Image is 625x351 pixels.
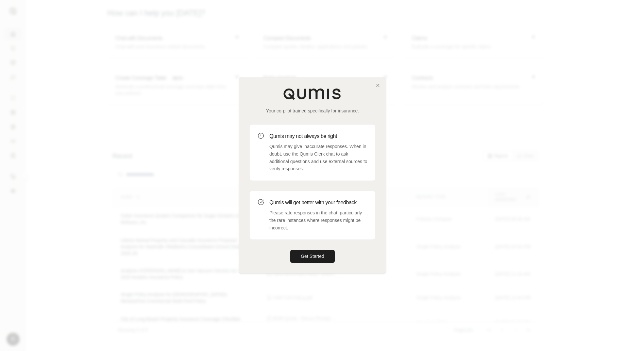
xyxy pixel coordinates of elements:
[269,143,367,173] p: Qumis may give inaccurate responses. When in doubt, use the Qumis Clerk chat to ask additional qu...
[250,108,375,114] p: Your co-pilot trained specifically for insurance.
[269,132,367,140] h3: Qumis may not always be right
[269,199,367,207] h3: Qumis will get better with your feedback
[269,209,367,231] p: Please rate responses in the chat, particularly the rare instances where responses might be incor...
[290,250,335,263] button: Get Started
[283,88,342,100] img: Qumis Logo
